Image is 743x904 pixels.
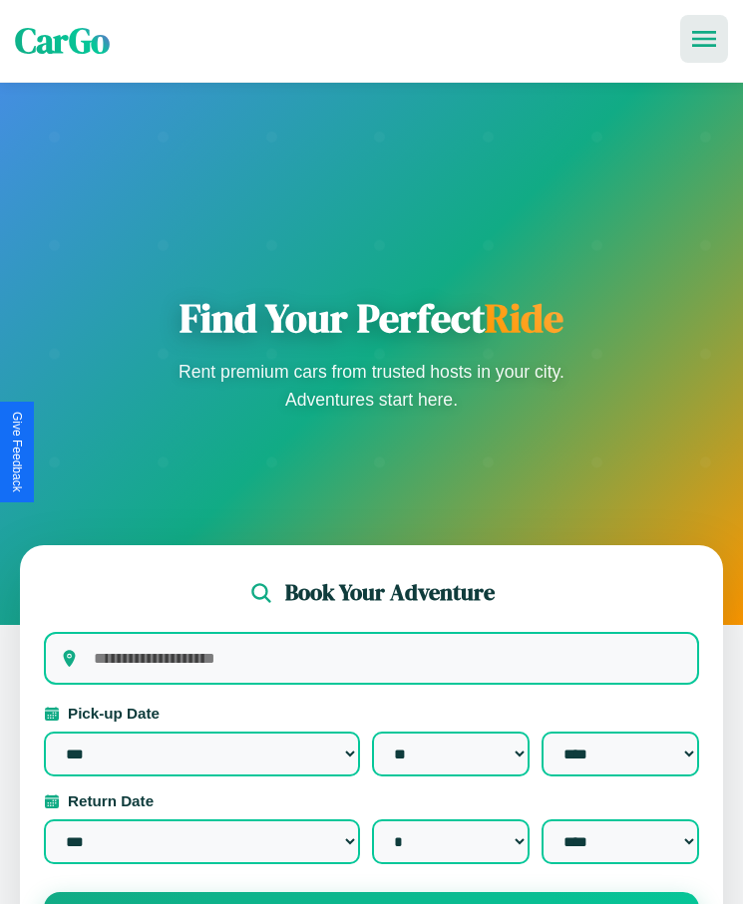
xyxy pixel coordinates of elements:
label: Return Date [44,792,699,809]
p: Rent premium cars from trusted hosts in your city. Adventures start here. [173,358,571,414]
span: CarGo [15,17,110,65]
span: Ride [485,291,563,345]
div: Give Feedback [10,412,24,492]
h2: Book Your Adventure [285,577,495,608]
label: Pick-up Date [44,705,699,722]
h1: Find Your Perfect [173,294,571,342]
